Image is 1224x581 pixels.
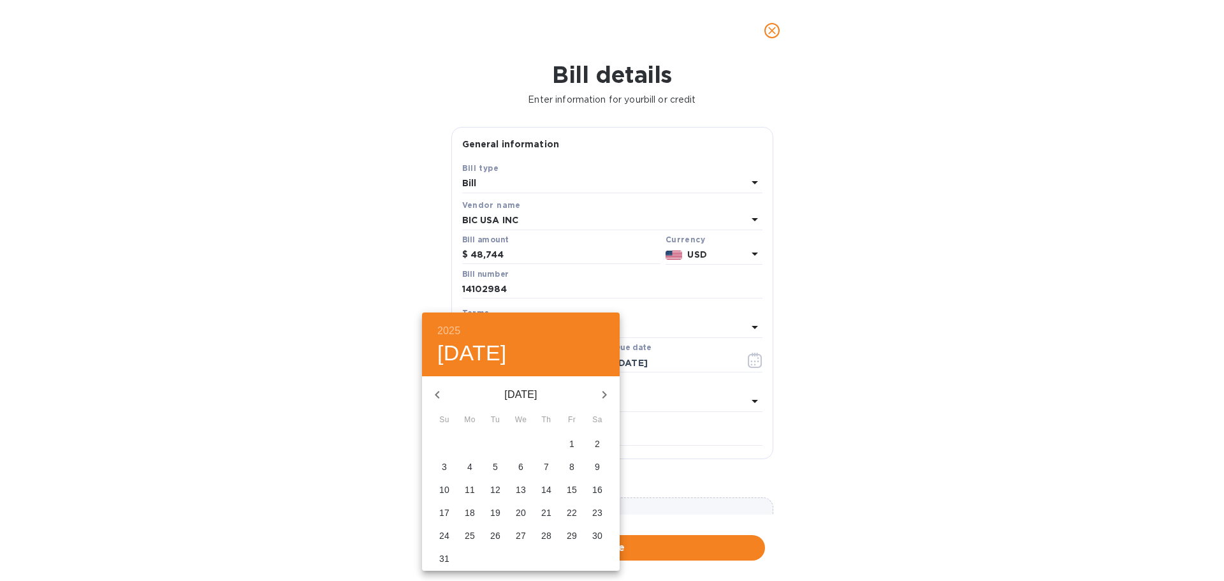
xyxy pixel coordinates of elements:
[493,460,498,473] p: 5
[569,438,574,450] p: 1
[484,456,507,479] button: 5
[560,525,583,548] button: 29
[541,506,551,519] p: 21
[439,529,449,542] p: 24
[509,456,532,479] button: 6
[560,502,583,525] button: 22
[458,414,481,427] span: Mo
[433,502,456,525] button: 17
[535,456,558,479] button: 7
[439,552,449,565] p: 31
[439,506,449,519] p: 17
[458,456,481,479] button: 4
[509,479,532,502] button: 13
[437,322,460,340] button: 2025
[484,479,507,502] button: 12
[595,438,600,450] p: 2
[586,456,609,479] button: 9
[465,483,475,496] p: 11
[490,506,500,519] p: 19
[586,479,609,502] button: 16
[544,460,549,473] p: 7
[535,479,558,502] button: 14
[567,483,577,496] p: 15
[586,414,609,427] span: Sa
[433,548,456,571] button: 31
[516,529,526,542] p: 27
[586,433,609,456] button: 2
[490,483,500,496] p: 12
[592,483,602,496] p: 16
[465,506,475,519] p: 18
[516,506,526,519] p: 20
[560,433,583,456] button: 1
[560,456,583,479] button: 8
[586,502,609,525] button: 23
[567,529,577,542] p: 29
[458,502,481,525] button: 18
[567,506,577,519] p: 22
[433,456,456,479] button: 3
[458,525,481,548] button: 25
[509,414,532,427] span: We
[518,460,523,473] p: 6
[541,529,551,542] p: 28
[535,525,558,548] button: 28
[467,460,472,473] p: 4
[560,479,583,502] button: 15
[484,414,507,427] span: Tu
[569,460,574,473] p: 8
[592,506,602,519] p: 23
[484,525,507,548] button: 26
[595,460,600,473] p: 9
[592,529,602,542] p: 30
[535,414,558,427] span: Th
[484,502,507,525] button: 19
[535,502,558,525] button: 21
[465,529,475,542] p: 25
[433,479,456,502] button: 10
[586,525,609,548] button: 30
[509,525,532,548] button: 27
[433,414,456,427] span: Su
[437,340,507,367] button: [DATE]
[541,483,551,496] p: 14
[490,529,500,542] p: 26
[458,479,481,502] button: 11
[453,387,589,402] p: [DATE]
[442,460,447,473] p: 3
[433,525,456,548] button: 24
[516,483,526,496] p: 13
[560,414,583,427] span: Fr
[439,483,449,496] p: 10
[509,502,532,525] button: 20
